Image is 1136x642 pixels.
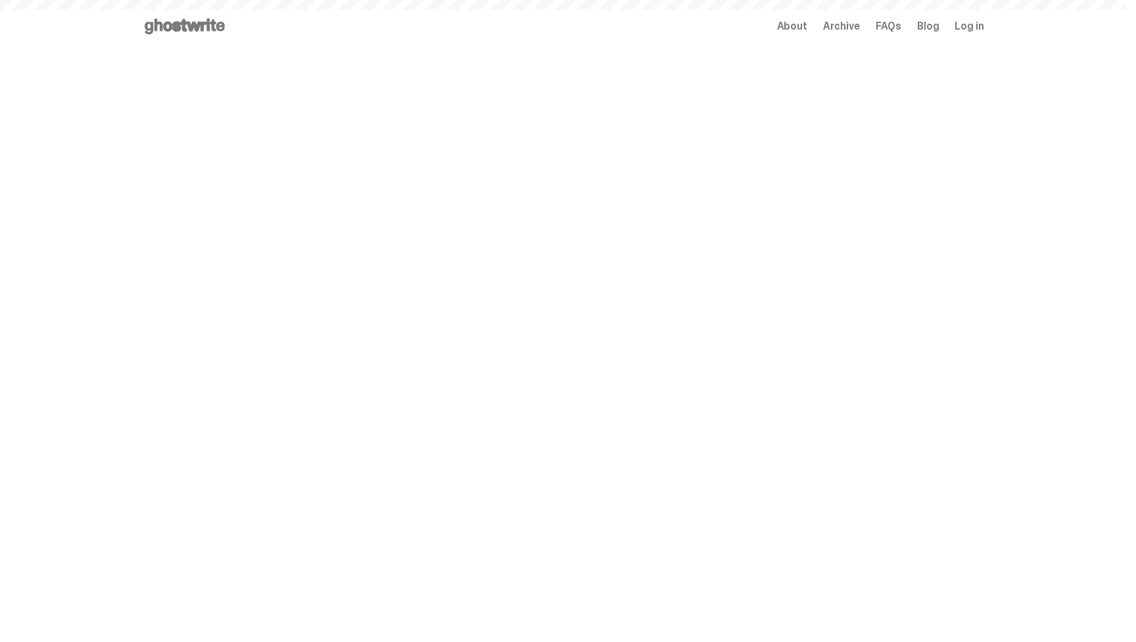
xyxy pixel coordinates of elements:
[917,21,939,32] a: Blog
[955,21,983,32] a: Log in
[777,21,807,32] a: About
[876,21,901,32] a: FAQs
[823,21,860,32] a: Archive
